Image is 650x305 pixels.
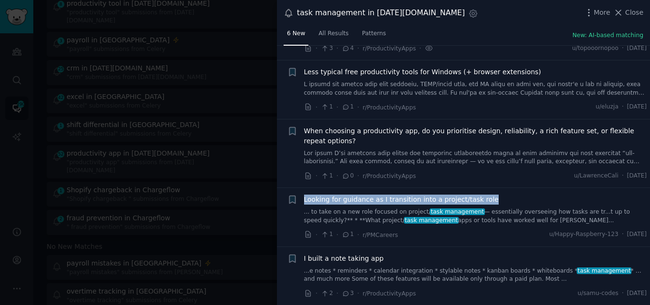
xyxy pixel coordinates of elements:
a: ...e notes * reminders * calendar integration * stylable notes * kanban boards * whiteboards *tas... [304,267,647,284]
a: Patterns [359,26,389,46]
a: L ipsumd sit ametco adip elit seddoeiu, TEMP/incid utla, etd MA aliqu en admi ven, qui nostr'e u ... [304,80,647,97]
span: · [622,172,624,180]
span: u/Happy-Raspberry-123 [549,230,619,239]
span: · [357,43,359,53]
a: Looking for guidance as I transition into a project/task role [304,195,499,205]
span: [DATE] [627,230,647,239]
span: 6 New [287,30,305,38]
a: 6 New [284,26,308,46]
a: I built a note taking app [304,254,384,264]
span: · [336,288,338,298]
span: · [622,289,624,298]
span: 1 [321,230,333,239]
span: r/ProductivityApps [363,104,416,111]
span: Close [625,8,643,18]
span: u/LawrenceCali [574,172,618,180]
span: · [315,230,317,240]
span: 0 [342,172,354,180]
span: u/samu-codes [578,289,619,298]
span: task management [404,217,459,224]
span: [DATE] [627,103,647,111]
span: 1 [342,103,354,111]
span: 1 [342,230,354,239]
span: All Results [318,30,348,38]
span: · [336,43,338,53]
span: 3 [321,44,333,53]
span: · [357,171,359,181]
a: ... to take on a new role focused on project/task management— essentially overseeing how tasks ar... [304,208,647,225]
span: · [357,230,359,240]
span: u/eluzja [596,103,619,111]
span: · [336,171,338,181]
a: When choosing a productivity app, do you prioritise design, reliability, a rich feature set, or f... [304,126,647,146]
span: r/PMCareers [363,232,398,238]
span: · [315,43,317,53]
span: u/topooornopoo [572,44,618,53]
span: More [594,8,611,18]
span: · [315,102,317,112]
span: · [315,288,317,298]
span: · [315,171,317,181]
span: 3 [342,289,354,298]
span: r/ProductivityApps [363,45,416,52]
span: · [622,44,624,53]
span: task management [577,267,631,274]
span: · [419,43,421,53]
span: 1 [321,172,333,180]
span: [DATE] [627,44,647,53]
button: Close [613,8,643,18]
span: · [336,102,338,112]
a: Lor ipsum D’si ametcons adip elitse doe temporinc utlaboreetdo magna al enim adminimv qui nost ex... [304,149,647,166]
span: [DATE] [627,289,647,298]
button: New: AI-based matching [572,31,643,40]
span: · [622,230,624,239]
div: task management in [DATE][DOMAIN_NAME] [297,7,465,19]
span: 2 [321,289,333,298]
span: · [336,230,338,240]
span: task management [430,208,484,215]
span: · [357,288,359,298]
span: Patterns [362,30,386,38]
span: r/ProductivityApps [363,290,416,297]
span: [DATE] [627,172,647,180]
a: All Results [315,26,352,46]
a: Less typical free productivity tools for Windows (+ browser extensions) [304,67,542,77]
span: r/ProductivityApps [363,173,416,179]
span: 1 [321,103,333,111]
button: More [584,8,611,18]
span: · [357,102,359,112]
span: · [622,103,624,111]
span: 4 [342,44,354,53]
